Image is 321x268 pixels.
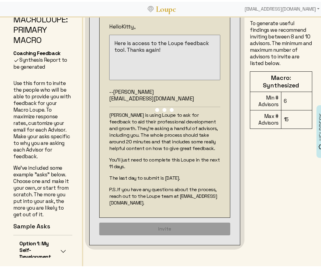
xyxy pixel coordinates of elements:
[13,163,72,216] p: We've included some example "asks" below. Choose one and make it your own, or start from scratch....
[13,56,19,62] img: FFFF
[148,4,154,10] img: Loupe Logo
[13,221,72,228] h4: Sample Asks
[13,234,72,266] button: Option 1: My Self-Development
[13,78,72,158] p: Use this form to invite the people who will be able to provide you with feedback for your Macro L...
[250,109,281,127] td: Max # Advisors
[250,90,281,109] td: Min # Advisors
[281,109,312,127] td: 15
[13,12,42,23] span: Macro
[19,238,60,258] h5: Option 1: My Self-Development
[253,72,310,87] h4: Macro: Synthesized
[13,48,72,55] div: Coaching Feedback
[13,12,72,43] div: Loupe: Primary Macro
[13,12,72,256] div: Synthesis Report to be generated
[281,90,312,109] td: 6
[250,18,312,65] p: To generate useful findings we recommend inviting between 8 and 10 advisors. The minimum and maxi...
[154,2,178,13] a: Loupe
